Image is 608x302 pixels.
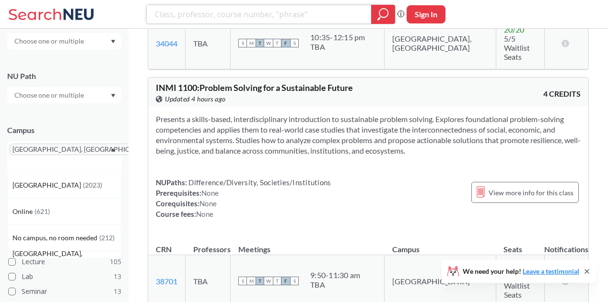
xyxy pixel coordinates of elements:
[10,35,90,47] input: Choose one or multiple
[156,114,581,156] section: Presents a skills-based, interdisciplinary introduction to sustainable problem solving. Explores ...
[385,235,496,255] th: Campus
[247,277,256,285] span: M
[156,39,177,48] a: 34044
[290,39,299,47] span: S
[7,125,121,135] div: Campus
[83,181,102,189] span: ( 2023 )
[99,234,115,242] span: ( 212 )
[10,144,162,155] span: [GEOGRAPHIC_DATA], [GEOGRAPHIC_DATA]X to remove pill
[544,235,588,255] th: Notifications
[12,206,35,217] span: Online
[238,39,247,47] span: S
[7,141,121,172] div: [GEOGRAPHIC_DATA], [GEOGRAPHIC_DATA]X to remove pillDropdown arrow[GEOGRAPHIC_DATA](2023)Online(6...
[7,33,121,49] div: Dropdown arrow
[111,148,116,152] svg: Dropdown arrow
[264,39,273,47] span: W
[12,180,83,190] span: [GEOGRAPHIC_DATA]
[310,280,360,290] div: TBA
[12,233,99,243] span: No campus, no room needed
[10,89,90,101] input: Choose one or multiple
[165,94,226,104] span: Updated 4 hours ago
[281,39,290,47] span: F
[231,235,385,255] th: Meetings
[310,42,365,52] div: TBA
[187,178,331,187] span: Difference/Diversity, Societies/Institutions
[310,33,365,42] div: 10:35 - 12:15 pm
[186,235,231,255] th: Professors
[273,39,281,47] span: T
[264,277,273,285] span: W
[238,277,247,285] span: S
[111,40,116,44] svg: Dropdown arrow
[407,5,445,23] button: Sign In
[196,210,213,218] span: None
[110,257,121,267] span: 105
[12,248,121,269] span: [GEOGRAPHIC_DATA], [GEOGRAPHIC_DATA]
[504,34,530,61] span: 5/5 Waitlist Seats
[8,270,121,283] label: Lab
[281,277,290,285] span: F
[201,189,219,197] span: None
[114,286,121,297] span: 13
[156,177,331,219] div: NUPaths: Prerequisites: Corequisites: Course fees:
[7,71,121,81] div: NU Path
[273,277,281,285] span: T
[8,285,121,298] label: Seminar
[371,5,395,24] div: magnifying glass
[523,267,579,275] a: Leave a testimonial
[256,39,264,47] span: T
[310,270,360,280] div: 9:50 - 11:30 am
[463,268,579,275] span: We need your help!
[496,235,544,255] th: Seats
[256,277,264,285] span: T
[114,271,121,282] span: 13
[8,256,121,268] label: Lecture
[504,25,524,34] span: 20 / 20
[543,89,581,99] span: 4 CREDITS
[247,39,256,47] span: M
[154,6,364,22] input: Class, professor, course number, "phrase"
[489,187,573,199] span: View more info for this class
[290,277,299,285] span: S
[385,17,496,69] td: [GEOGRAPHIC_DATA], [GEOGRAPHIC_DATA]
[7,87,121,103] div: Dropdown arrow
[504,272,530,299] span: 5/5 Waitlist Seats
[156,277,177,286] a: 38701
[156,82,353,93] span: INMI 1100 : Problem Solving for a Sustainable Future
[111,94,116,98] svg: Dropdown arrow
[156,244,172,255] div: CRN
[199,199,217,208] span: None
[377,8,389,21] svg: magnifying glass
[35,207,50,215] span: ( 621 )
[186,17,231,69] td: TBA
